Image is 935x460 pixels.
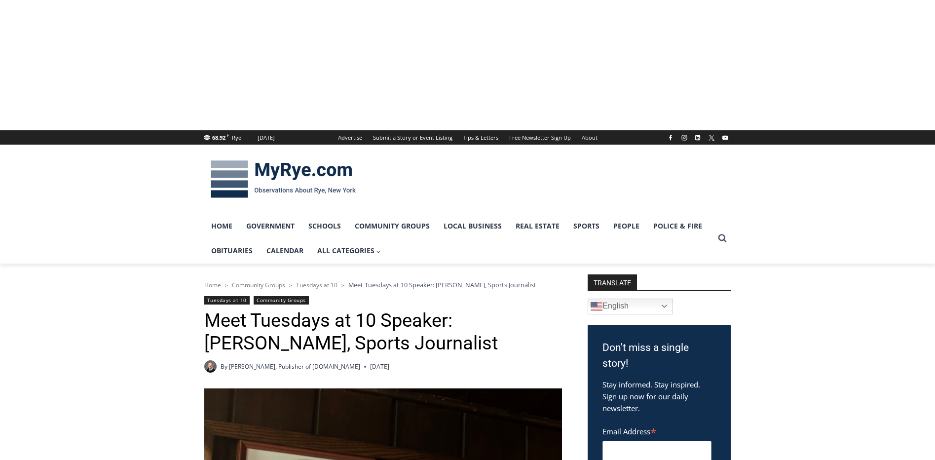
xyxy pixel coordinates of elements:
a: Instagram [678,132,690,144]
span: All Categories [317,245,381,256]
button: View Search Form [713,230,731,247]
img: en [591,301,602,312]
a: Tips & Letters [458,130,504,145]
a: Home [204,214,239,238]
a: Free Newsletter Sign Up [504,130,576,145]
a: Calendar [260,238,310,263]
a: Tuesdays at 10 [204,296,250,305]
span: 68.92 [212,134,225,141]
a: Local Business [437,214,509,238]
a: Linkedin [692,132,704,144]
label: Email Address [602,422,711,439]
h3: Don't miss a single story! [602,340,716,371]
a: Home [204,281,221,289]
span: F [227,132,229,138]
a: Government [239,214,301,238]
span: > [341,282,344,289]
a: Advertise [333,130,368,145]
a: Community Groups [254,296,308,305]
nav: Breadcrumbs [204,280,562,290]
h1: Meet Tuesdays at 10 Speaker: [PERSON_NAME], Sports Journalist [204,309,562,354]
a: YouTube [719,132,731,144]
a: Obituaries [204,238,260,263]
a: Community Groups [232,281,285,289]
a: Real Estate [509,214,566,238]
nav: Primary Navigation [204,214,713,264]
a: All Categories [310,238,388,263]
a: Schools [301,214,348,238]
a: People [606,214,646,238]
a: Sports [566,214,606,238]
a: Submit a Story or Event Listing [368,130,458,145]
a: English [588,299,673,314]
nav: Secondary Navigation [333,130,603,145]
a: Police & Fire [646,214,709,238]
a: [PERSON_NAME], Publisher of [DOMAIN_NAME] [229,362,360,371]
div: Rye [232,133,241,142]
a: Facebook [665,132,676,144]
span: By [221,362,227,371]
span: > [225,282,228,289]
a: About [576,130,603,145]
a: Author image [204,360,217,373]
span: Meet Tuesdays at 10 Speaker: [PERSON_NAME], Sports Journalist [348,280,536,289]
a: Tuesdays at 10 [296,281,337,289]
p: Stay informed. Stay inspired. Sign up now for our daily newsletter. [602,379,716,414]
span: > [289,282,292,289]
strong: TRANSLATE [588,274,637,290]
div: [DATE] [258,133,275,142]
time: [DATE] [370,362,389,371]
a: X [706,132,717,144]
a: Community Groups [348,214,437,238]
img: MyRye.com [204,153,362,205]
